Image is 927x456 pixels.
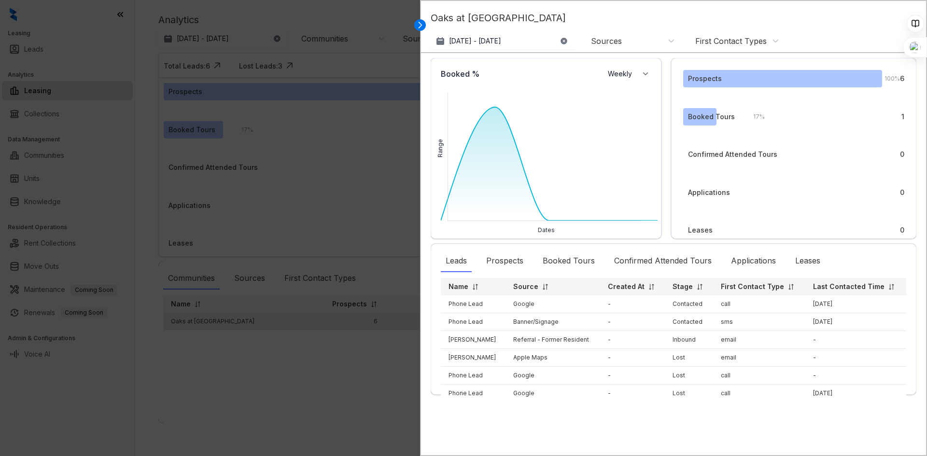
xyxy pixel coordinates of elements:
td: call [713,367,805,385]
p: Last Contacted Time [813,282,885,291]
td: Lost [665,367,713,385]
td: Google [506,295,600,313]
div: 100 % [875,73,900,84]
div: Leases [790,250,825,272]
td: - [600,295,665,313]
div: Booked Tours [688,111,735,122]
td: Banner/Signage [506,313,600,331]
button: Weekly [602,65,656,83]
td: Google [506,385,600,402]
p: Stage [673,282,693,291]
div: 17 % [744,111,765,122]
div: First Contact Types [695,36,767,46]
div: 6 [900,73,904,84]
p: Source [513,282,538,291]
td: Phone Lead [441,295,506,313]
td: - [805,331,906,349]
td: Google [506,367,600,385]
div: Applications [688,187,730,198]
img: sorting [787,283,795,290]
td: [PERSON_NAME] [441,331,506,349]
div: 0 [900,187,904,198]
td: call [713,295,805,313]
td: Phone Lead [441,385,506,402]
td: - [600,349,665,367]
div: Prospects [481,250,528,272]
td: Contacted [665,295,713,313]
td: Phone Lead [441,313,506,331]
td: call [713,385,805,402]
button: [DATE] - [DATE] [431,32,576,50]
td: [PERSON_NAME] [441,349,506,367]
td: sms [713,313,805,331]
p: Oaks at [GEOGRAPHIC_DATA] [431,11,916,32]
p: Created At [608,282,645,291]
div: Sources [591,36,622,46]
div: Booked Tours [538,250,600,272]
div: 1 [901,111,904,122]
td: Apple Maps [506,349,600,367]
td: [DATE] [805,385,906,402]
td: email [713,349,805,367]
p: First Contact Type [721,282,784,291]
p: [DATE] - [DATE] [449,36,501,46]
td: [DATE] [805,313,906,331]
img: sorting [648,283,655,290]
div: Dates [436,226,656,235]
div: Range [436,139,445,157]
img: sorting [696,283,703,290]
td: Contacted [665,313,713,331]
img: sorting [472,283,479,290]
div: Booked % [436,63,484,84]
td: - [600,313,665,331]
span: Weekly [608,69,637,79]
td: [DATE] [805,295,906,313]
div: Confirmed Attended Tours [609,250,716,272]
div: Prospects [688,73,722,84]
td: Inbound [665,331,713,349]
div: Leases [688,225,713,235]
div: Confirmed Attended Tours [688,149,777,160]
div: 0 [900,225,904,235]
td: Phone Lead [441,367,506,385]
img: sorting [888,283,895,290]
td: Lost [665,349,713,367]
td: email [713,331,805,349]
img: sorting [542,283,549,290]
div: Applications [726,250,781,272]
td: Referral - Former Resident [506,331,600,349]
td: Lost [665,385,713,402]
td: - [600,331,665,349]
p: Name [449,282,468,291]
td: - [600,367,665,385]
td: - [600,385,665,402]
td: - [805,349,906,367]
td: - [805,367,906,385]
div: 0 [900,149,904,160]
div: Leads [441,250,472,272]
